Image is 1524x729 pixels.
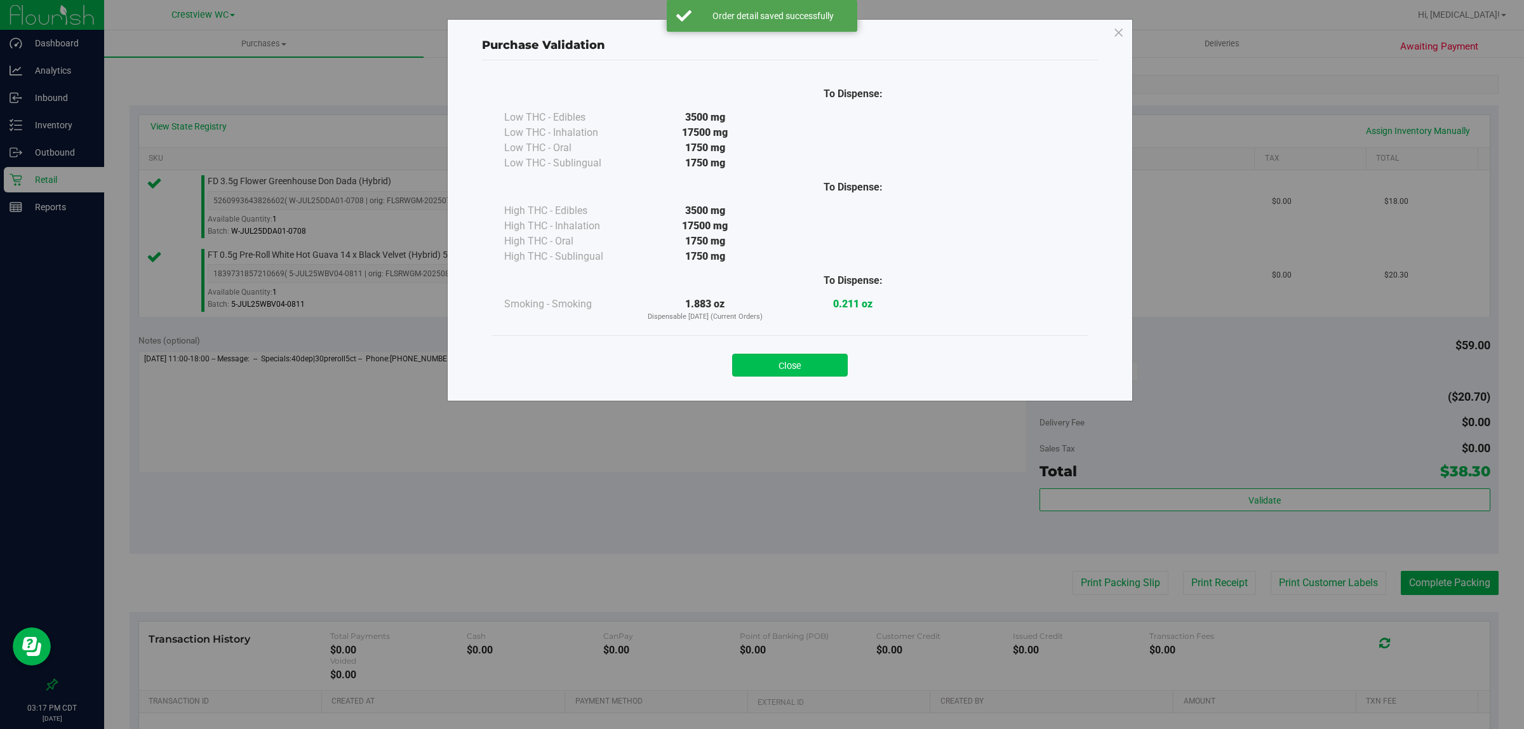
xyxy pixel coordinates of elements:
div: 17500 mg [631,125,779,140]
div: Low THC - Oral [504,140,631,156]
span: Purchase Validation [482,38,605,52]
iframe: Resource center [13,627,51,665]
div: 1750 mg [631,249,779,264]
div: 1.883 oz [631,297,779,323]
div: Low THC - Edibles [504,110,631,125]
div: To Dispense: [779,180,927,195]
div: 3500 mg [631,203,779,218]
div: High THC - Sublingual [504,249,631,264]
div: Low THC - Sublingual [504,156,631,171]
div: To Dispense: [779,86,927,102]
div: 1750 mg [631,140,779,156]
div: High THC - Edibles [504,203,631,218]
div: High THC - Inhalation [504,218,631,234]
div: High THC - Oral [504,234,631,249]
div: 1750 mg [631,156,779,171]
strong: 0.211 oz [833,298,872,310]
div: 1750 mg [631,234,779,249]
div: 17500 mg [631,218,779,234]
button: Close [732,354,848,377]
p: Dispensable [DATE] (Current Orders) [631,312,779,323]
div: Smoking - Smoking [504,297,631,312]
div: To Dispense: [779,273,927,288]
div: Low THC - Inhalation [504,125,631,140]
div: Order detail saved successfully [698,10,848,22]
div: 3500 mg [631,110,779,125]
